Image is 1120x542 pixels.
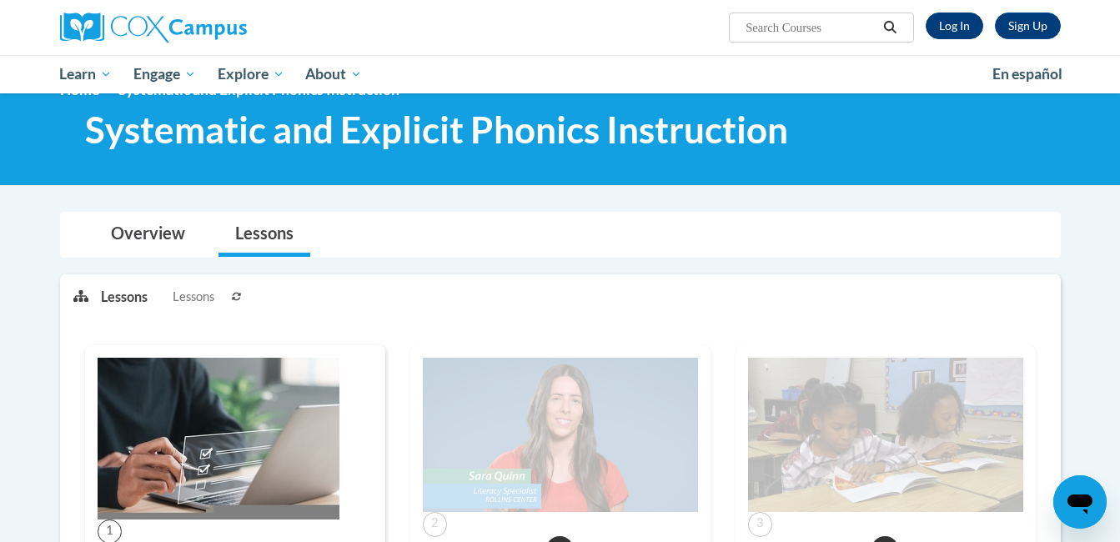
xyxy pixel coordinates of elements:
[294,55,373,93] a: About
[982,57,1073,92] a: En español
[35,55,1086,93] div: Main menu
[218,213,310,257] a: Lessons
[423,512,447,536] span: 2
[101,288,148,306] p: Lessons
[305,64,362,84] span: About
[218,64,284,84] span: Explore
[207,55,295,93] a: Explore
[423,358,698,513] img: Course Image
[926,13,983,39] a: Log In
[60,13,247,43] img: Cox Campus
[133,64,196,84] span: Engage
[98,358,339,519] img: Course Image
[173,288,214,306] span: Lessons
[123,55,207,93] a: Engage
[748,358,1023,513] img: Course Image
[85,108,788,152] span: Systematic and Explicit Phonics Instruction
[1053,475,1107,529] iframe: Button to launch messaging window
[748,512,772,536] span: 3
[744,18,877,38] input: Search Courses
[995,13,1061,39] a: Register
[49,55,123,93] a: Learn
[60,13,377,43] a: Cox Campus
[59,64,112,84] span: Learn
[992,65,1062,83] span: En español
[877,18,902,38] button: Search
[94,213,202,257] a: Overview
